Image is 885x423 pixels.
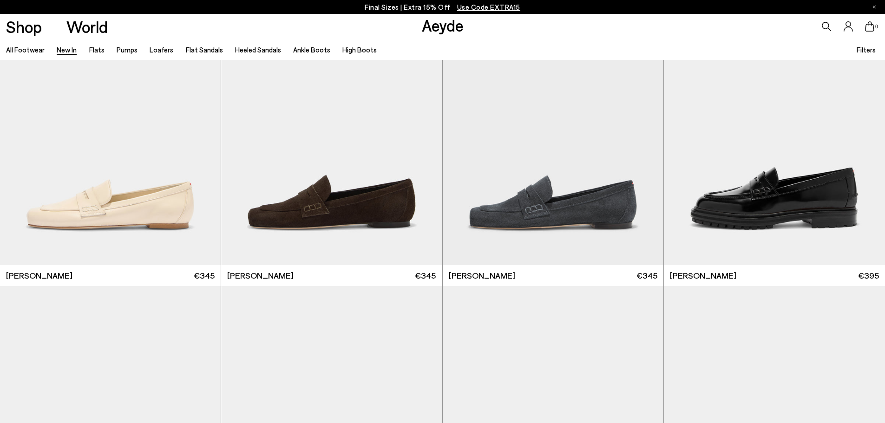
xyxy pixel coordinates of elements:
span: Filters [857,46,876,54]
span: [PERSON_NAME] [227,270,294,281]
span: [PERSON_NAME] [449,270,515,281]
span: [PERSON_NAME] [6,270,72,281]
span: [PERSON_NAME] [670,270,736,281]
span: €345 [415,270,436,281]
a: High Boots [342,46,377,54]
span: 0 [874,24,879,29]
a: Loafers [150,46,173,54]
a: 0 [865,21,874,32]
span: Navigate to /collections/ss25-final-sizes [457,3,520,11]
span: €395 [858,270,879,281]
a: [PERSON_NAME] €395 [664,265,885,286]
span: €345 [636,270,657,281]
span: €345 [194,270,215,281]
a: Aeyde [422,15,464,35]
a: Pumps [117,46,138,54]
a: Flat Sandals [186,46,223,54]
a: New In [57,46,77,54]
a: World [66,19,108,35]
a: Shop [6,19,42,35]
a: Ankle Boots [293,46,330,54]
a: Heeled Sandals [235,46,281,54]
a: [PERSON_NAME] €345 [443,265,663,286]
a: [PERSON_NAME] €345 [221,265,442,286]
a: Flats [89,46,105,54]
p: Final Sizes | Extra 15% Off [365,1,520,13]
a: All Footwear [6,46,45,54]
